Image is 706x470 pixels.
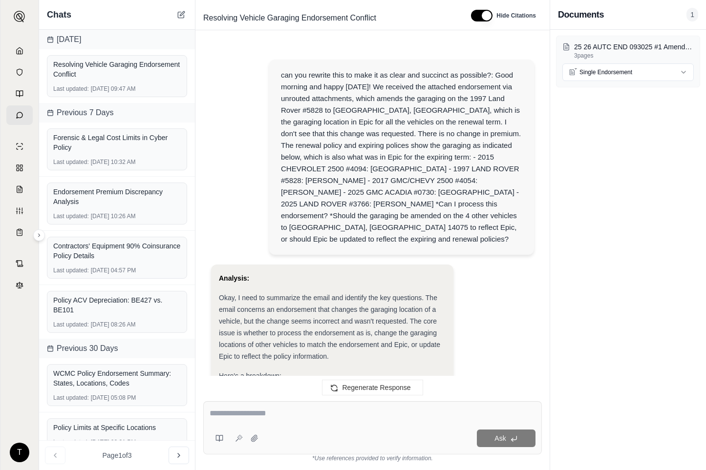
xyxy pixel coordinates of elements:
[6,275,33,295] a: Legal Search Engine
[53,133,181,152] div: Forensic & Legal Cost Limits in Cyber Policy
[175,9,187,20] button: New Chat
[6,223,33,242] a: Coverage Table
[47,8,71,21] span: Chats
[33,229,45,241] button: Expand sidebar
[219,274,249,282] strong: Analysis:
[199,10,380,26] span: Resolving Vehicle Garaging Endorsement Conflict
[53,187,181,206] div: Endorsement Premium Discrepancy Analysis
[6,158,33,178] a: Policy Comparisons
[53,212,89,220] span: Last updated:
[14,11,25,22] img: Expand sidebar
[562,42,694,60] button: 25 26 AUTC END 093025 #1 Amends Garaging of Veh #2 to [GEOGRAPHIC_DATA], [GEOGRAPHIC_DATA]pdf3pages
[6,180,33,199] a: Claim Coverage
[103,450,132,460] span: Page 1 of 3
[558,8,604,21] h3: Documents
[53,85,181,93] div: [DATE] 09:47 AM
[53,368,181,388] div: WCMC Policy Endorsement Summary: States, Locations, Codes
[53,295,181,315] div: Policy ACV Depreciation: BE427 vs. BE101
[10,443,29,462] div: T
[6,84,33,103] a: Prompt Library
[322,380,423,395] button: Regenerate Response
[53,85,89,93] span: Last updated:
[53,158,89,166] span: Last updated:
[53,158,181,166] div: [DATE] 10:32 AM
[203,454,542,462] div: *Use references provided to verify information.
[53,241,181,261] div: Contractors' Equipment 90% Coinsurance Policy Details
[6,201,33,221] a: Custom Report
[39,30,195,49] div: [DATE]
[53,321,181,328] div: [DATE] 08:26 AM
[10,7,29,26] button: Expand sidebar
[53,212,181,220] div: [DATE] 10:26 AM
[219,294,440,360] span: Okay, I need to summarize the email and identify the key questions. The email concerns an endorse...
[53,394,89,402] span: Last updated:
[574,42,694,52] p: 25 26 AUTC END 093025 #1 Amends Garaging of Veh #2 to Hamburg, NY.pdf
[53,394,181,402] div: [DATE] 05:08 PM
[6,105,33,125] a: Chat
[342,384,410,391] span: Regenerate Response
[53,438,89,446] span: Last updated:
[53,321,89,328] span: Last updated:
[53,266,181,274] div: [DATE] 04:57 PM
[53,266,89,274] span: Last updated:
[39,103,195,123] div: Previous 7 Days
[6,254,33,273] a: Contract Analysis
[53,438,181,446] div: [DATE] 02:31 PM
[6,41,33,61] a: Home
[39,339,195,358] div: Previous 30 Days
[53,423,181,432] div: Policy Limits at Specific Locations
[496,12,536,20] span: Hide Citations
[219,372,281,380] span: Here's a breakdown:
[477,429,535,447] button: Ask
[281,69,522,245] div: can you rewrite this to make it as clear and succinct as possible?: Good morning and happy [DATE]...
[6,137,33,156] a: Single Policy
[494,434,506,442] span: Ask
[574,52,694,60] p: 3 pages
[6,62,33,82] a: Documents Vault
[53,60,181,79] div: Resolving Vehicle Garaging Endorsement Conflict
[686,8,698,21] span: 1
[199,10,459,26] div: Edit Title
